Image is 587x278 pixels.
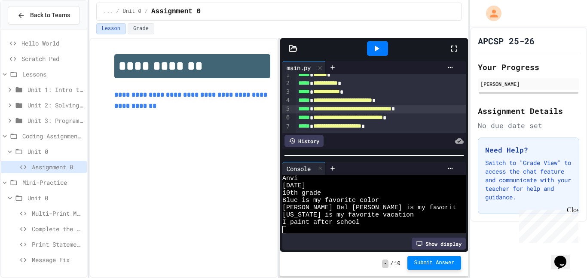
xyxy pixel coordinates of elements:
div: 7 [282,122,291,131]
div: 5 [282,105,291,113]
span: - [382,260,388,268]
div: Chat with us now!Close [3,3,59,55]
div: Console [282,164,315,173]
span: Hello World [21,39,83,48]
span: Submit Answer [414,260,455,266]
span: 10th grade [282,189,321,197]
h2: Your Progress [478,61,579,73]
span: Unit 1: Intro to Computer Science [28,85,83,94]
div: 4 [282,96,291,105]
div: 2 [282,79,291,88]
div: [PERSON_NAME] [480,80,577,88]
span: Unit 0 [123,8,141,15]
h1: APCSP 25-26 [478,35,535,47]
span: ... [104,8,113,15]
span: Coding Assignments [22,131,83,141]
p: Switch to "Grade View" to access the chat feature and communicate with your teacher for help and ... [485,159,572,202]
button: Back to Teams [8,6,80,24]
span: Back to Teams [30,11,70,20]
span: Assignment 0 [151,6,201,17]
span: [US_STATE] is my favorite vacation [282,211,414,219]
span: [PERSON_NAME] Del [PERSON_NAME] is my favorite artist [282,204,487,211]
span: / [145,8,148,15]
span: Multi-Print Message [32,209,83,218]
span: Print Statement Repair [32,240,83,249]
div: 6 [282,113,291,122]
iframe: chat widget [516,206,578,243]
span: Assignment 0 [32,162,83,171]
span: Unit 2: Solving Problems in Computer Science [28,101,83,110]
span: Message Fix [32,255,83,264]
span: Mini-Practice [22,178,83,187]
span: [DATE] [282,182,306,189]
button: Submit Answer [407,256,462,270]
div: main.py [282,61,326,74]
span: Blue is my favorite color [282,197,379,204]
span: Unit 3: Programming with Python [28,116,83,125]
span: Unit 0 [28,193,83,202]
span: Unit 0 [28,147,83,156]
div: History [284,135,324,147]
div: Show display [412,238,466,250]
button: Grade [128,23,154,34]
span: Complete the Greeting [32,224,83,233]
span: Scratch Pad [21,54,83,63]
span: I paint after school [282,219,360,226]
span: Anvi [282,175,298,182]
div: My Account [477,3,504,23]
h3: Need Help? [485,145,572,155]
span: / [116,8,119,15]
div: Console [282,162,326,175]
span: 10 [394,260,400,267]
span: / [390,260,393,267]
span: Lessons [22,70,83,79]
button: Lesson [96,23,126,34]
iframe: chat widget [551,244,578,269]
div: 1 [282,70,291,79]
h2: Assignment Details [478,105,579,117]
div: main.py [282,63,315,72]
div: 3 [282,88,291,96]
div: No due date set [478,120,579,131]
